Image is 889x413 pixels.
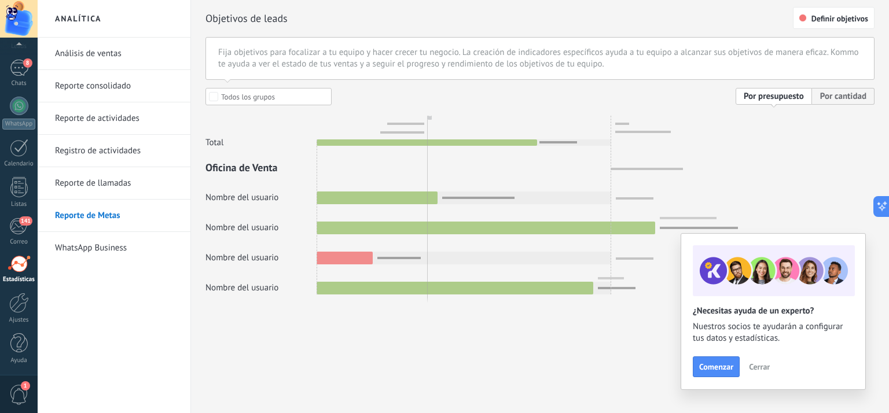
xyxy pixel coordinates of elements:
[693,356,740,377] button: Comenzar
[55,38,179,70] a: Análisis de ventas
[2,119,35,130] div: WhatsApp
[55,200,179,232] a: Reporte de Metas
[55,70,179,102] a: Reporte consolidado
[19,216,32,226] span: 141
[38,232,190,264] li: WhatsApp Business
[2,357,36,364] div: Ayuda
[55,135,179,167] a: Registro de actividades
[205,37,875,80] div: Fija objetivos para focalizar a tu equipo y hacer crecer tu negocio. La creación de indicadores e...
[2,238,36,246] div: Correo
[55,232,179,264] a: WhatsApp Business
[744,358,775,375] button: Cerrar
[2,276,36,283] div: Estadísticas
[38,200,190,232] li: Reporte de Metas
[749,363,770,371] span: Cerrar
[23,58,32,68] span: 8
[793,7,875,29] button: Definir objetivos
[21,381,30,390] span: 1
[38,70,190,102] li: Reporte consolidado
[699,363,733,371] span: Comenzar
[38,38,190,70] li: Análisis de ventas
[38,102,190,135] li: Reporte de actividades
[2,160,36,168] div: Calendario
[793,12,875,23] a: Definir objetivos
[55,102,179,135] a: Reporte de actividades
[38,135,190,167] li: Registro de actividades
[2,316,36,324] div: Ajustes
[811,14,868,23] span: Definir objetivos
[2,201,36,208] div: Listas
[55,167,179,200] a: Reporte de llamadas
[693,305,854,316] h2: ¿Necesitas ayuda de un experto?
[693,321,854,344] span: Nuestros socios te ayudarán a configurar tus datos y estadísticas.
[38,167,190,200] li: Reporte de llamadas
[2,80,36,87] div: Chats
[205,7,793,30] h2: Objetivos de leads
